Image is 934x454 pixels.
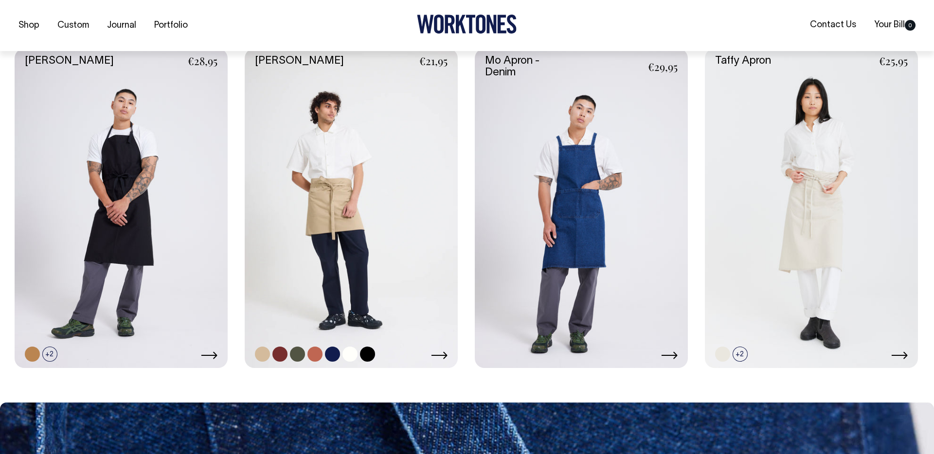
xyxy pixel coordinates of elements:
a: Your Bill0 [870,17,919,33]
a: Journal [103,17,140,34]
a: Custom [54,17,93,34]
span: 0 [905,20,916,31]
span: +2 [733,347,748,362]
a: Contact Us [806,17,860,33]
a: Shop [15,17,43,34]
a: Portfolio [150,17,192,34]
span: +2 [42,347,57,362]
